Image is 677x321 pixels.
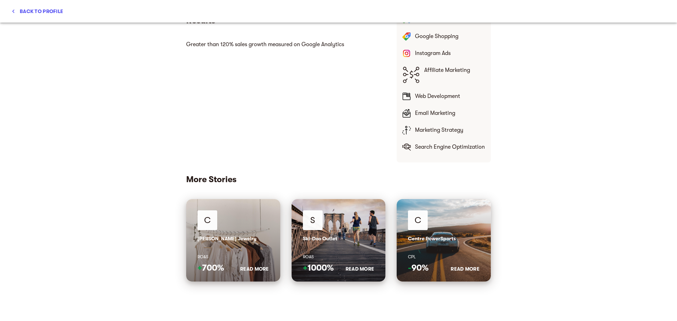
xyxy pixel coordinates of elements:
span: Read More [451,266,480,272]
div: C [197,210,217,230]
span: - [408,263,411,273]
span: Read More [346,266,374,272]
span: + [197,263,202,273]
p: ROAS [303,252,374,263]
span: + [303,263,307,273]
p: Email Marketing [415,109,485,117]
p: ROAS [197,252,269,263]
div: S [303,210,323,230]
iframe: mayple-rich-text-viewer [186,37,385,51]
span: [PERSON_NAME] Jewelry [197,236,256,241]
p: Web Development [415,92,485,100]
p: Search Engine Optimization [415,143,485,151]
p: Affiliate Marketing [424,66,485,74]
h3: 90% [408,263,444,273]
div: C [408,210,428,230]
h3: 1000% [303,263,338,273]
button: Back to profile [8,5,66,18]
p: CPL [408,252,480,263]
p: Marketing Strategy [415,126,485,134]
p: Instagram Ads [415,49,485,57]
p: Google Shopping [415,32,485,41]
h3: 700% [197,263,233,273]
span: Centre PowerSports [408,236,456,241]
span: Back to profile [11,7,63,16]
h5: More Stories [186,174,491,185]
span: Ski-Doo Outlet [303,236,337,241]
span: Read More [240,266,269,272]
